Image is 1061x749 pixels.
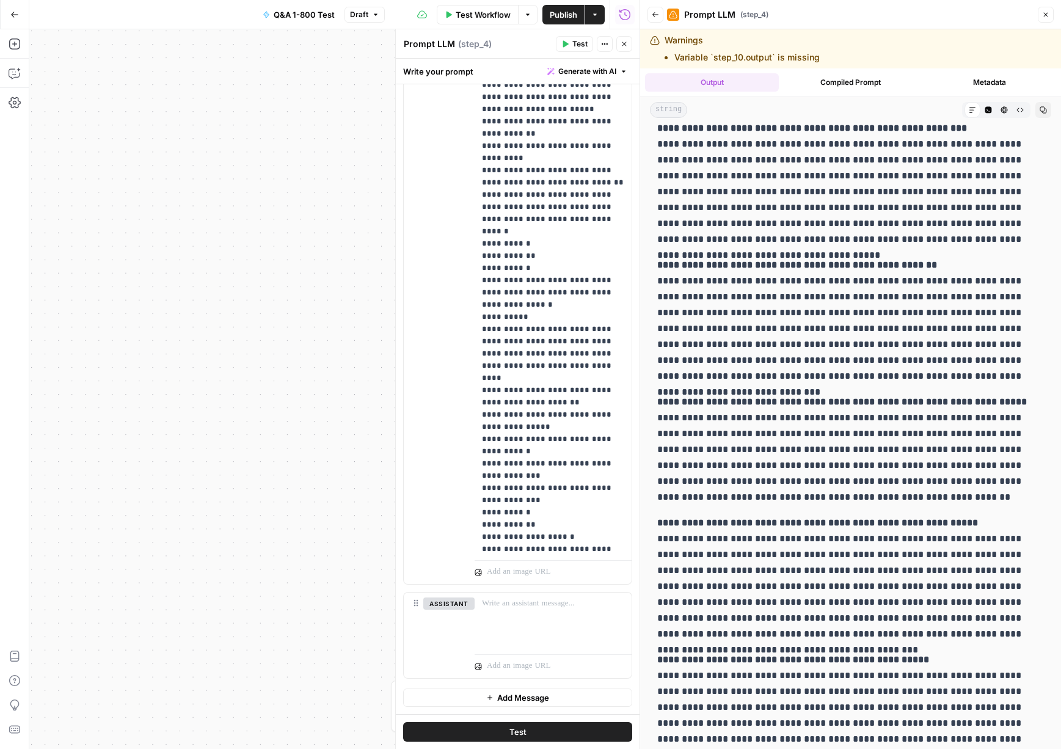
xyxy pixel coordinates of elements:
[684,9,735,21] span: Prompt LLM
[665,34,820,64] div: Warnings
[542,5,585,24] button: Publish
[404,57,465,584] div: user
[509,726,527,738] span: Test
[542,64,632,79] button: Generate with AI
[497,692,549,704] span: Add Message
[255,5,342,24] button: Q&A 1-800 Test
[674,51,820,64] li: Variable `step_10.output` is missing
[403,722,632,742] button: Test
[350,9,368,20] span: Draft
[404,593,465,678] div: assistant
[645,73,779,92] button: Output
[550,9,577,21] span: Publish
[423,597,475,610] button: assistant
[556,36,593,52] button: Test
[558,66,616,77] span: Generate with AI
[274,9,335,21] span: Q&A 1-800 Test
[740,9,768,20] span: ( step_4 )
[784,73,917,92] button: Compiled Prompt
[456,9,511,21] span: Test Workflow
[404,38,455,50] textarea: Prompt LLM
[437,5,518,24] button: Test Workflow
[458,38,492,50] span: ( step_4 )
[403,689,632,707] button: Add Message
[650,102,687,118] span: string
[345,7,385,23] button: Draft
[572,38,588,49] span: Test
[922,73,1056,92] button: Metadata
[396,59,640,84] div: Write your prompt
